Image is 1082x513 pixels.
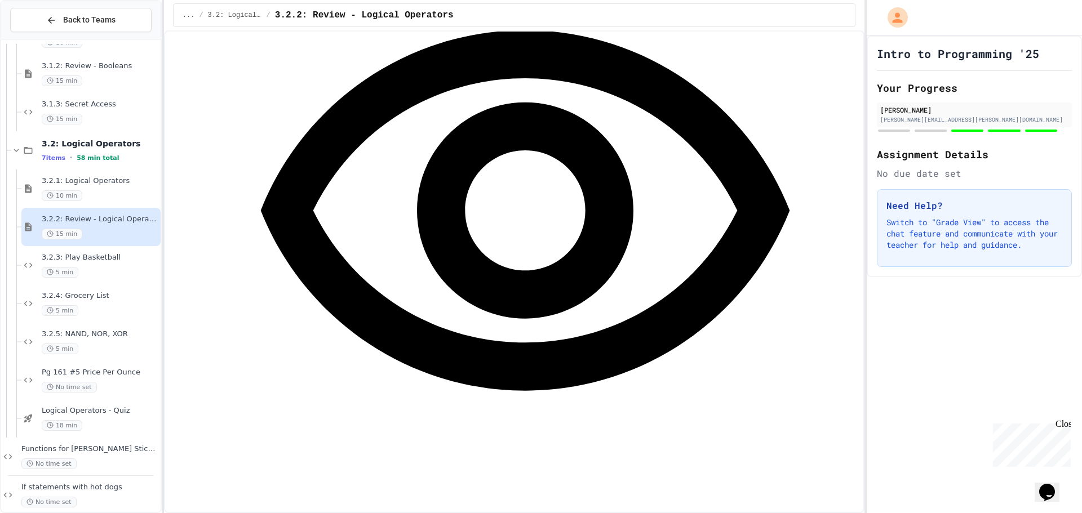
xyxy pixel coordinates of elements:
[199,11,203,20] span: /
[42,406,158,416] span: Logical Operators - Quiz
[42,229,82,239] span: 15 min
[70,153,72,162] span: •
[880,105,1068,115] div: [PERSON_NAME]
[42,267,78,278] span: 5 min
[5,5,78,72] div: Chat with us now!Close
[208,11,262,20] span: 3.2: Logical Operators
[267,11,270,20] span: /
[42,114,82,124] span: 15 min
[21,458,77,469] span: No time set
[42,75,82,86] span: 15 min
[1035,468,1071,502] iframe: chat widget
[877,146,1072,162] h2: Assignment Details
[183,11,195,20] span: ...
[877,80,1072,96] h2: Your Progress
[42,215,158,224] span: 3.2.2: Review - Logical Operators
[42,368,158,377] span: Pg 161 #5 Price Per Ounce
[886,217,1062,251] p: Switch to "Grade View" to access the chat feature and communicate with your teacher for help and ...
[63,14,116,26] span: Back to Teams
[42,344,78,354] span: 5 min
[877,167,1072,180] div: No due date set
[42,329,158,339] span: 3.2.5: NAND, NOR, XOR
[21,483,158,492] span: If statements with hot dogs
[10,8,152,32] button: Back to Teams
[275,8,454,22] span: 3.2.2: Review - Logical Operators
[42,291,158,301] span: 3.2.4: Grocery List
[877,46,1039,61] h1: Intro to Programming '25
[77,154,119,162] span: 58 min total
[42,253,158,262] span: 3.2.3: Play Basketball
[42,139,158,149] span: 3.2: Logical Operators
[42,382,97,392] span: No time set
[42,305,78,316] span: 5 min
[42,190,82,201] span: 10 min
[880,115,1068,124] div: [PERSON_NAME][EMAIL_ADDRESS][PERSON_NAME][DOMAIN_NAME]
[876,5,911,30] div: My Account
[42,420,82,431] span: 18 min
[42,100,158,109] span: 3.1.3: Secret Access
[42,176,158,186] span: 3.2.1: Logical Operators
[42,61,158,71] span: 3.1.2: Review - Booleans
[886,199,1062,212] h3: Need Help?
[21,444,158,454] span: Functions for [PERSON_NAME] Stick Figure
[21,497,77,507] span: No time set
[988,419,1071,467] iframe: chat widget
[42,154,65,162] span: 7 items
